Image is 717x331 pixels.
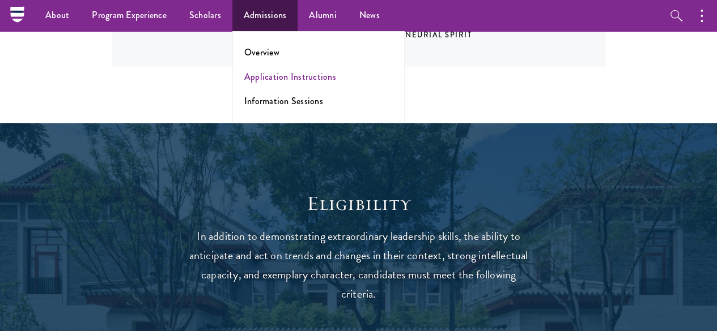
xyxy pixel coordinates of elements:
div: Entrepreneurial Spirit [361,29,500,40]
a: Information Sessions [244,94,323,108]
a: Overview [244,46,279,59]
h2: Eligibility [183,191,534,216]
a: Application Instructions [244,70,336,83]
p: In addition to demonstrating extraordinary leadership skills, the ability to anticipate and act o... [183,226,534,303]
